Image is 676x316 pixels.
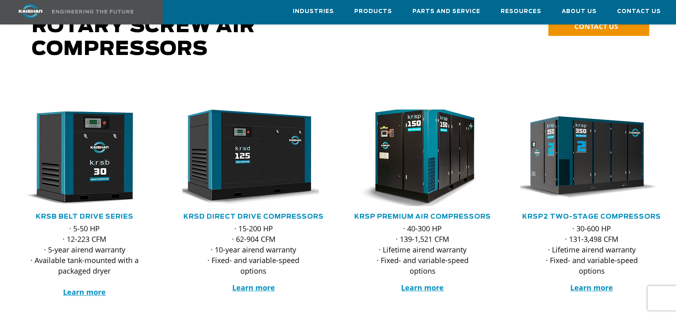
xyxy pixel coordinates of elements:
[617,7,661,16] span: Contact Us
[293,7,334,16] span: Industries
[183,213,324,220] a: KRSD Direct Drive Compressors
[354,213,491,220] a: KRSP Premium Air Compressors
[617,0,661,22] a: Contact Us
[198,223,309,276] p: · 15-200 HP · 62-904 CFM · 10-year airend warranty · Fixed- and variable-speed options
[351,110,494,206] div: krsp150
[401,283,444,292] a: Learn more
[536,223,647,276] p: · 30-600 HP · 131-3,498 CFM · Lifetime airend warranty · Fixed- and variable-speed options
[63,287,106,297] a: Learn more
[354,7,392,16] span: Products
[522,213,661,220] a: KRSP2 Two-Stage Compressors
[570,283,613,292] a: Learn more
[520,110,663,206] div: krsp350
[52,10,133,13] img: Engineering the future
[232,283,275,292] a: Learn more
[562,7,597,16] span: About Us
[501,0,541,22] a: Resources
[501,7,541,16] span: Resources
[354,0,392,22] a: Products
[574,22,618,31] span: CONTACT US
[338,105,495,211] img: krsp150
[176,110,319,206] img: krsd125
[367,223,478,276] p: · 40-300 HP · 139-1,521 CFM · Lifetime airend warranty · Fixed- and variable-speed options
[29,223,140,297] p: · 5-50 HP · 12-223 CFM · 5-year airend warranty · Available tank-mounted with a packaged dryer
[293,0,334,22] a: Industries
[548,18,649,36] a: CONTACT US
[7,110,150,206] img: krsb30
[36,213,133,220] a: KRSB Belt Drive Series
[182,110,325,206] div: krsd125
[13,110,156,206] div: krsb30
[412,0,480,22] a: Parts and Service
[412,7,480,16] span: Parts and Service
[514,110,657,206] img: krsp350
[562,0,597,22] a: About Us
